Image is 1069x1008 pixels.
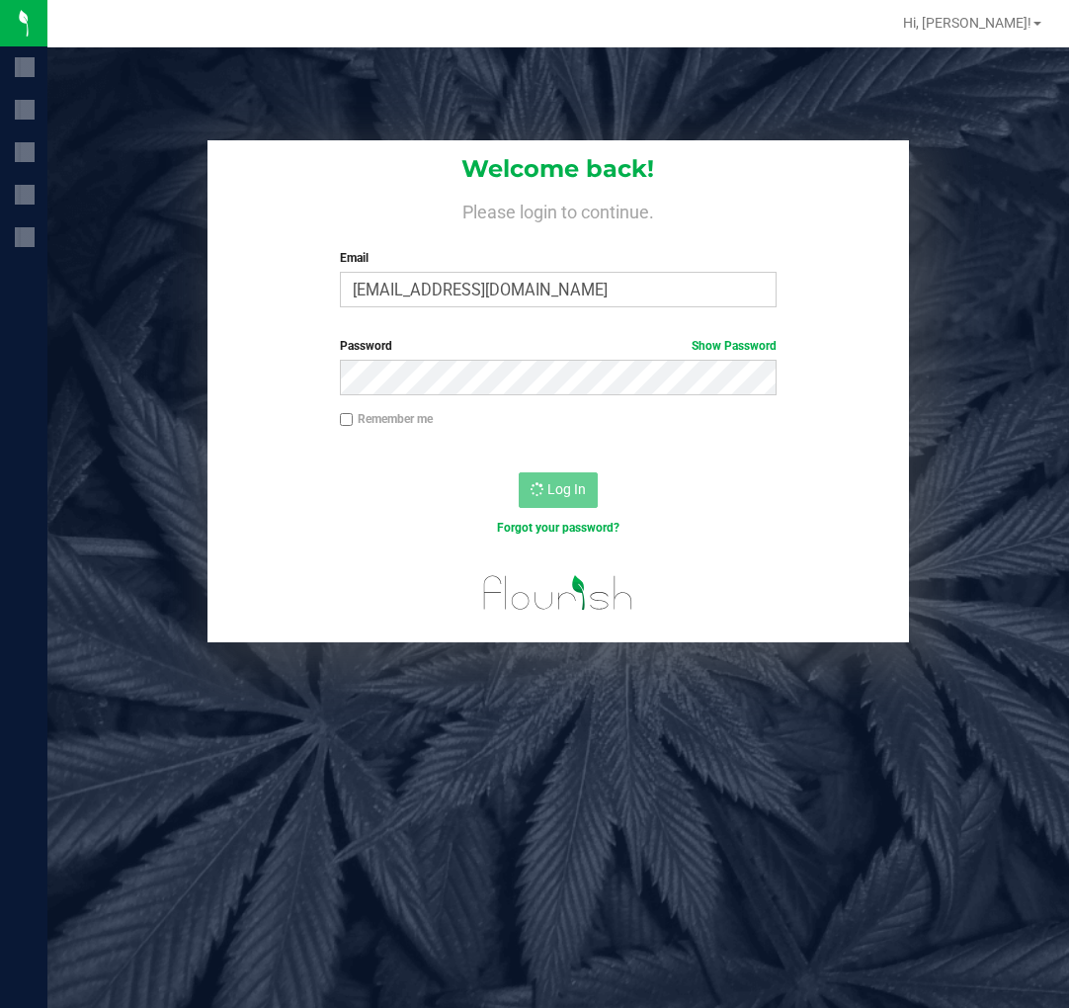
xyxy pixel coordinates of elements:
[207,156,908,182] h1: Welcome back!
[340,413,354,427] input: Remember me
[497,521,619,535] a: Forgot your password?
[903,15,1031,31] span: Hi, [PERSON_NAME]!
[692,339,777,353] a: Show Password
[340,249,778,267] label: Email
[547,481,586,497] span: Log In
[340,339,392,353] span: Password
[207,198,908,221] h4: Please login to continue.
[470,557,645,629] img: flourish_logo.svg
[340,410,433,428] label: Remember me
[519,472,598,508] button: Log In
